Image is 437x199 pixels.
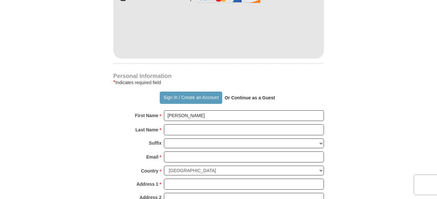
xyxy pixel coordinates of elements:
[160,92,222,104] button: Sign In / Create an Account
[146,152,158,161] strong: Email
[135,125,158,134] strong: Last Name
[224,95,275,100] strong: Or Continue as a Guest
[113,73,324,79] h4: Personal Information
[113,79,324,86] div: Indicates required field
[135,111,158,120] strong: First Name
[136,180,158,189] strong: Address 1
[149,138,162,148] strong: Suffix
[141,166,158,175] strong: Country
